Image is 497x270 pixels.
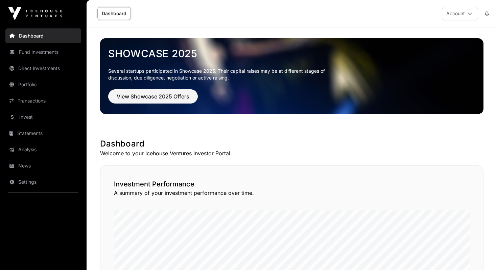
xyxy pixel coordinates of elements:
p: A summary of your investment performance over time. [114,189,470,197]
p: Several startups participated in Showcase 2025. Their capital raises may be at different stages o... [108,68,335,81]
button: View Showcase 2025 Offers [108,89,198,104]
h2: Investment Performance [114,179,470,189]
h1: Dashboard [100,138,483,149]
img: Icehouse Ventures Logo [8,7,62,20]
a: View Showcase 2025 Offers [108,96,198,103]
a: Fund Investments [5,45,81,60]
a: News [5,158,81,173]
a: Transactions [5,93,81,108]
a: Dashboard [97,7,131,20]
iframe: Chat Widget [463,238,497,270]
a: Portfolio [5,77,81,92]
a: Showcase 2025 [108,47,475,60]
a: Direct Investments [5,61,81,76]
button: Account [442,7,478,20]
a: Invest [5,110,81,125]
a: Settings [5,175,81,189]
a: Dashboard [5,28,81,43]
a: Analysis [5,142,81,157]
a: Statements [5,126,81,141]
img: Showcase 2025 [100,38,483,114]
p: Welcome to your Icehouse Ventures Investor Portal. [100,149,483,157]
span: View Showcase 2025 Offers [117,92,189,100]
